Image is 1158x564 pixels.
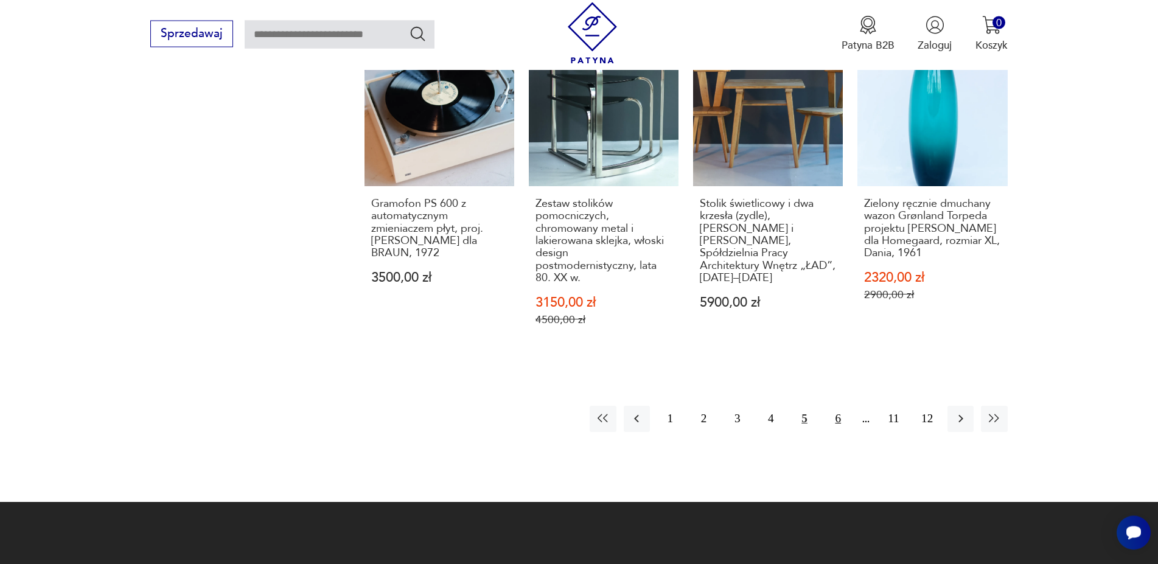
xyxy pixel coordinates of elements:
a: SaleKlasykZielony ręcznie dmuchany wazon Grønland Torpeda projektu Pera Lutkena dla Homegaard, ro... [857,36,1007,354]
button: Sprzedawaj [150,20,232,47]
button: Szukaj [409,24,427,42]
p: Koszyk [975,38,1008,52]
img: Ikona medalu [859,15,877,34]
p: Zaloguj [918,38,952,52]
h3: Stolik świetlicowy i dwa krzesła (zydle), [PERSON_NAME] i [PERSON_NAME], Spółdzielnia Pracy Archi... [700,198,837,285]
button: 12 [914,406,940,432]
h3: Zestaw stolików pomocniczych, chromowany metal i lakierowana sklejka, włoski design postmodernist... [535,198,672,285]
iframe: Smartsupp widget button [1117,515,1151,549]
div: 0 [992,16,1005,29]
img: Ikona koszyka [982,15,1001,34]
p: 3500,00 zł [371,271,508,284]
img: Patyna - sklep z meblami i dekoracjami vintage [562,2,623,63]
a: KlasykGramofon PS 600 z automatycznym zmieniaczem płyt, proj. Dieter Rams dla BRAUN, 1972Gramofon... [364,36,514,354]
a: SaleZestaw stolików pomocniczych, chromowany metal i lakierowana sklejka, włoski design postmoder... [529,36,678,354]
p: 2900,00 zł [864,288,1001,301]
button: 11 [881,406,907,432]
p: 4500,00 zł [535,313,672,326]
h3: Gramofon PS 600 z automatycznym zmieniaczem płyt, proj. [PERSON_NAME] dla BRAUN, 1972 [371,198,508,260]
p: Patyna B2B [842,38,895,52]
a: Ikona medaluPatyna B2B [842,15,895,52]
button: 5 [792,406,818,432]
button: 2 [691,406,717,432]
p: 5900,00 zł [700,296,837,309]
h3: Zielony ręcznie dmuchany wazon Grønland Torpeda projektu [PERSON_NAME] dla Homegaard, rozmiar XL,... [864,198,1001,260]
p: 3150,00 zł [535,296,672,309]
button: Patyna B2B [842,15,895,52]
button: 3 [724,406,750,432]
p: 2320,00 zł [864,271,1001,284]
button: 0Koszyk [975,15,1008,52]
a: Sprzedawaj [150,29,232,39]
a: KlasykStolik świetlicowy i dwa krzesła (zydle), Olgierd Szlekys i Władysław Wincze, Spółdzielnia ... [693,36,843,354]
button: 1 [657,406,683,432]
button: 6 [825,406,851,432]
img: Ikonka użytkownika [926,15,944,34]
button: Zaloguj [918,15,952,52]
button: 4 [758,406,784,432]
